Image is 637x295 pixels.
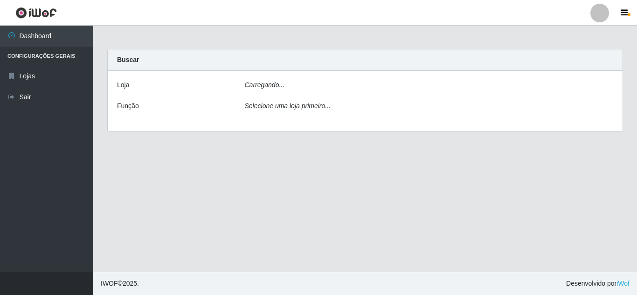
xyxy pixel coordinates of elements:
[117,101,139,111] label: Função
[101,279,139,288] span: © 2025 .
[15,7,57,19] img: CoreUI Logo
[566,279,630,288] span: Desenvolvido por
[616,280,630,287] a: iWof
[101,280,118,287] span: IWOF
[245,81,285,89] i: Carregando...
[117,56,139,63] strong: Buscar
[117,80,129,90] label: Loja
[245,102,331,110] i: Selecione uma loja primeiro...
